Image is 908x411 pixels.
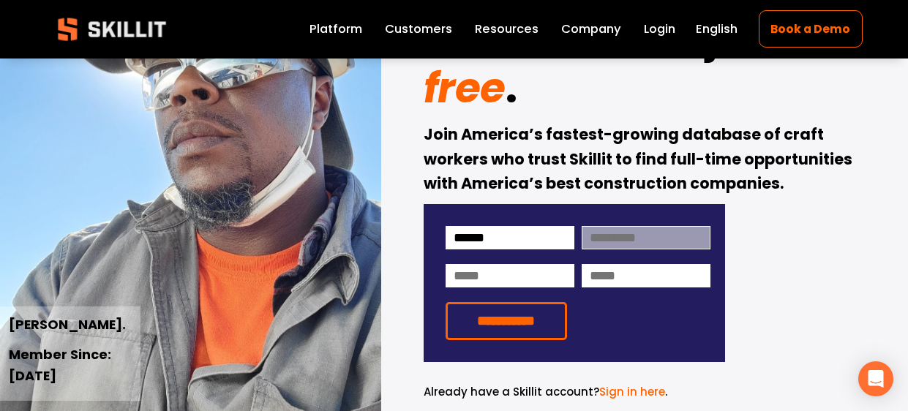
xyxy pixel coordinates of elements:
strong: construction job, [424,8,784,67]
a: Company [561,19,621,39]
strong: . [506,59,517,117]
a: folder dropdown [475,19,539,39]
a: Login [644,19,675,39]
strong: [PERSON_NAME]. [9,315,126,333]
a: Book a Demo [759,10,863,48]
a: Platform [309,19,362,39]
em: for free [424,8,850,118]
span: Resources [475,20,539,39]
strong: Join America’s fastest-growing database of craft workers who trust Skillit to find full-time oppo... [424,124,855,194]
strong: Member Since: [DATE] [9,345,114,385]
span: English [696,20,738,39]
a: Customers [385,19,452,39]
a: Sign in here [599,384,665,399]
div: language picker [696,19,738,39]
span: Already have a Skillit account? [424,384,599,399]
div: Open Intercom Messenger [858,361,893,396]
img: Skillit [45,7,179,51]
p: . [424,383,725,401]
